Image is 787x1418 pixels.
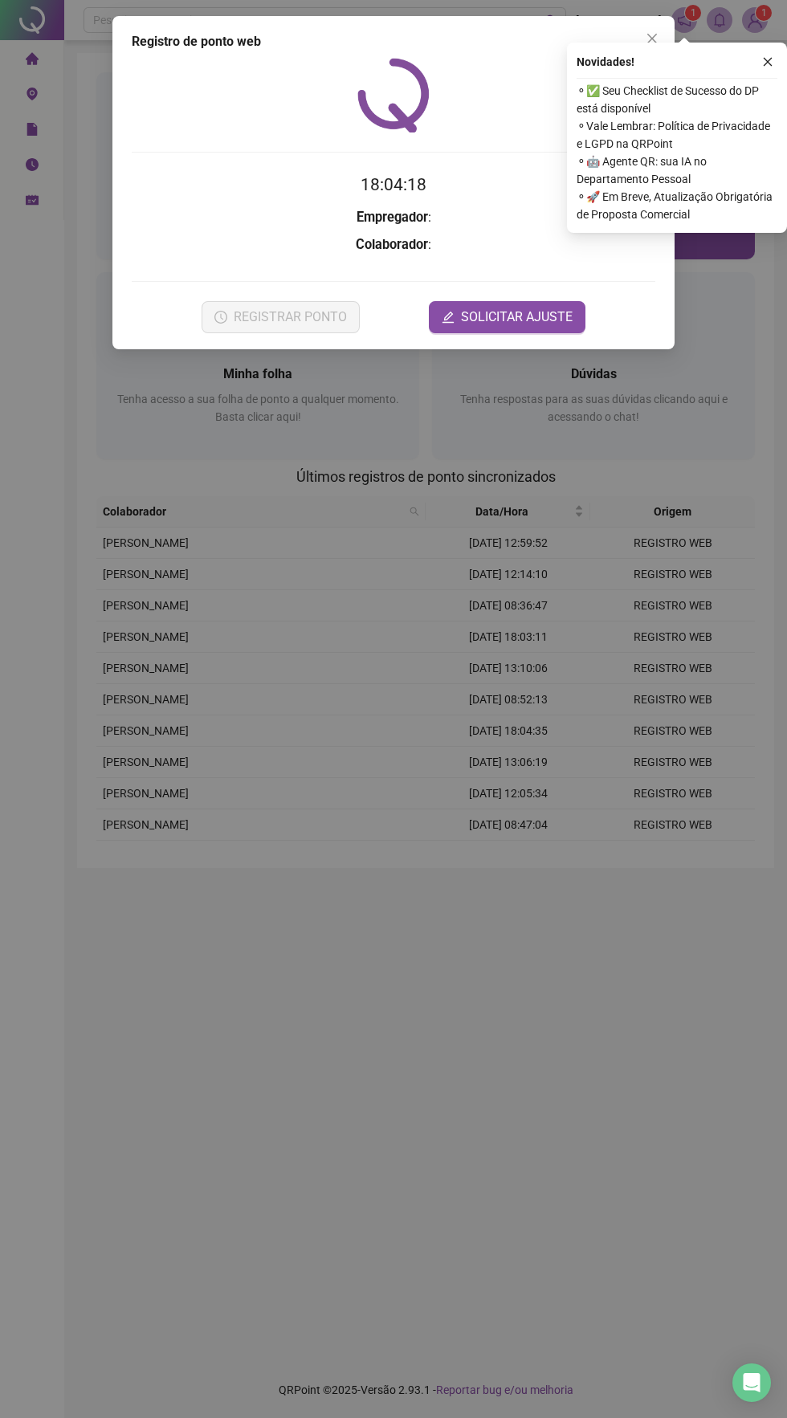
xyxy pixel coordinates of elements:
[357,210,428,225] strong: Empregador
[577,188,777,223] span: ⚬ 🚀 Em Breve, Atualização Obrigatória de Proposta Comercial
[132,207,655,228] h3: :
[202,301,360,333] button: REGISTRAR PONTO
[132,234,655,255] h3: :
[132,32,655,51] div: Registro de ponto web
[429,301,585,333] button: editSOLICITAR AJUSTE
[442,311,455,324] span: edit
[361,175,426,194] time: 18:04:18
[646,32,659,45] span: close
[577,117,777,153] span: ⚬ Vale Lembrar: Política de Privacidade e LGPD na QRPoint
[461,308,573,327] span: SOLICITAR AJUSTE
[639,26,665,51] button: Close
[762,56,773,67] span: close
[732,1363,771,1402] div: Open Intercom Messenger
[577,53,634,71] span: Novidades !
[356,237,428,252] strong: Colaborador
[577,82,777,117] span: ⚬ ✅ Seu Checklist de Sucesso do DP está disponível
[577,153,777,188] span: ⚬ 🤖 Agente QR: sua IA no Departamento Pessoal
[357,58,430,132] img: QRPoint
